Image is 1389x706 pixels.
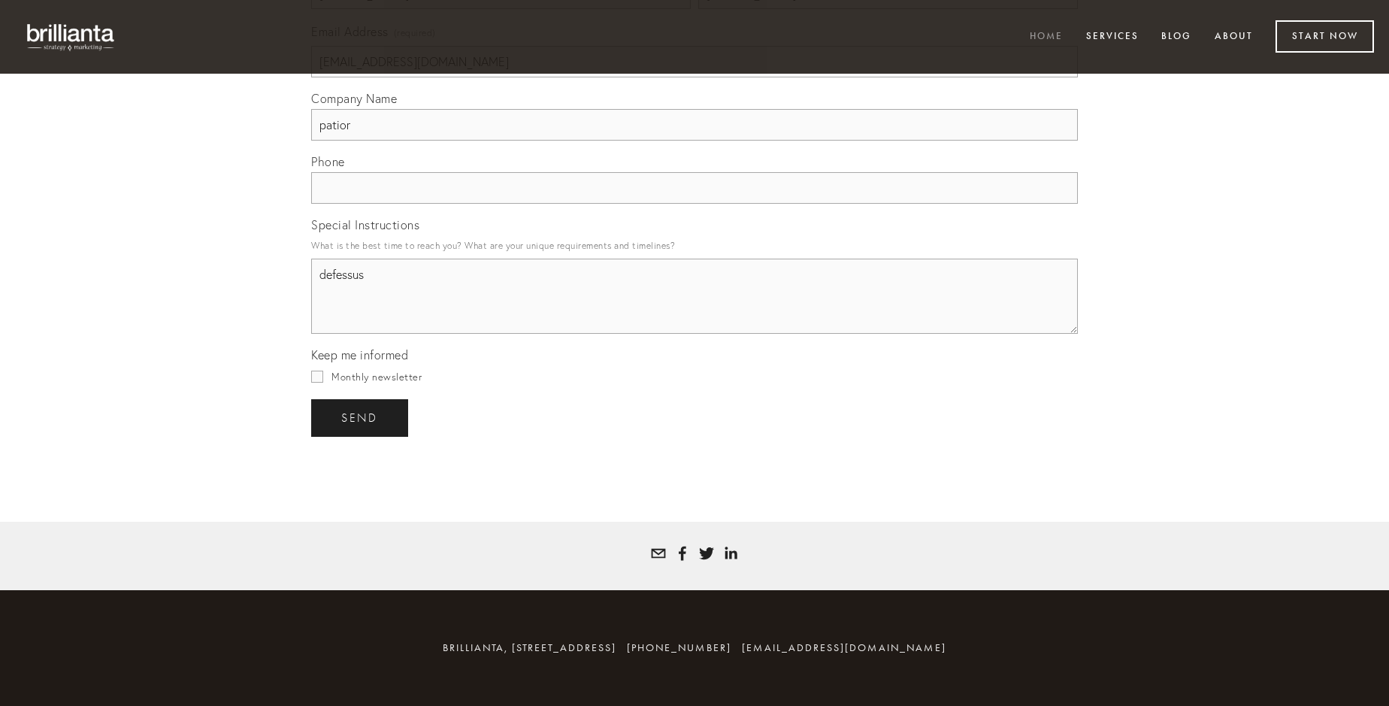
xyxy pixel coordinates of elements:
a: [EMAIL_ADDRESS][DOMAIN_NAME] [742,641,946,654]
a: Services [1076,25,1148,50]
a: Home [1020,25,1073,50]
span: Monthly newsletter [331,371,422,383]
img: brillianta - research, strategy, marketing [15,15,128,59]
a: tatyana@brillianta.com [651,546,666,561]
span: Phone [311,154,345,169]
a: Start Now [1276,20,1374,53]
textarea: defessus [311,259,1078,334]
a: Tatyana White [723,546,738,561]
span: Special Instructions [311,217,419,232]
input: Monthly newsletter [311,371,323,383]
span: brillianta, [STREET_ADDRESS] [443,641,616,654]
a: Blog [1151,25,1201,50]
span: send [341,411,378,425]
a: About [1205,25,1263,50]
a: Tatyana Bolotnikov White [675,546,690,561]
span: [PHONE_NUMBER] [627,641,731,654]
span: Company Name [311,91,397,106]
button: sendsend [311,399,408,437]
span: Keep me informed [311,347,408,362]
p: What is the best time to reach you? What are your unique requirements and timelines? [311,235,1078,256]
a: Tatyana White [699,546,714,561]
